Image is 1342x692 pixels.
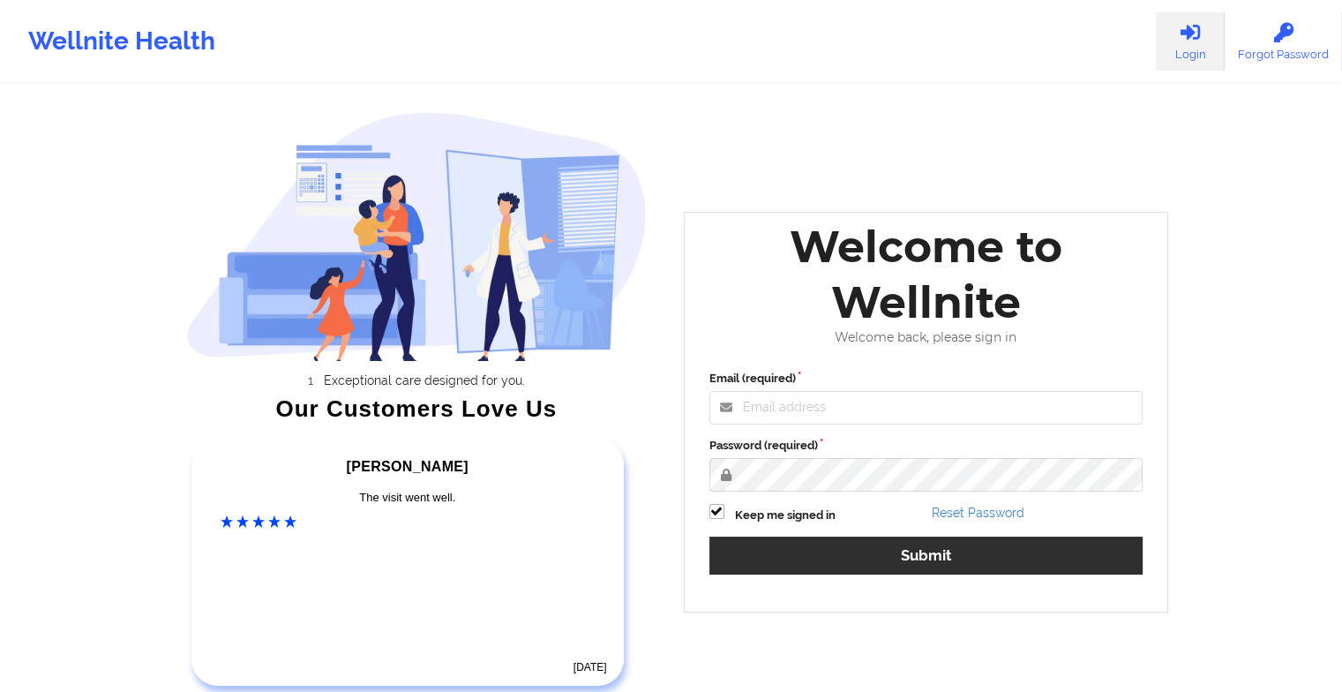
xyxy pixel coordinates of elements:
[709,370,1143,387] label: Email (required)
[735,507,836,524] label: Keep me signed in
[574,661,607,673] time: [DATE]
[709,437,1143,455] label: Password (required)
[697,219,1156,330] div: Welcome to Wellnite
[186,111,647,361] img: wellnite-auth-hero_200.c722682e.png
[1156,12,1225,71] a: Login
[697,330,1156,345] div: Welcome back, please sign in
[709,391,1143,425] input: Email address
[932,506,1024,520] a: Reset Password
[709,537,1143,575] button: Submit
[347,459,469,474] span: [PERSON_NAME]
[221,489,595,507] div: The visit went well.
[202,373,647,387] li: Exceptional care designed for you.
[186,400,647,417] div: Our Customers Love Us
[1225,12,1342,71] a: Forgot Password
